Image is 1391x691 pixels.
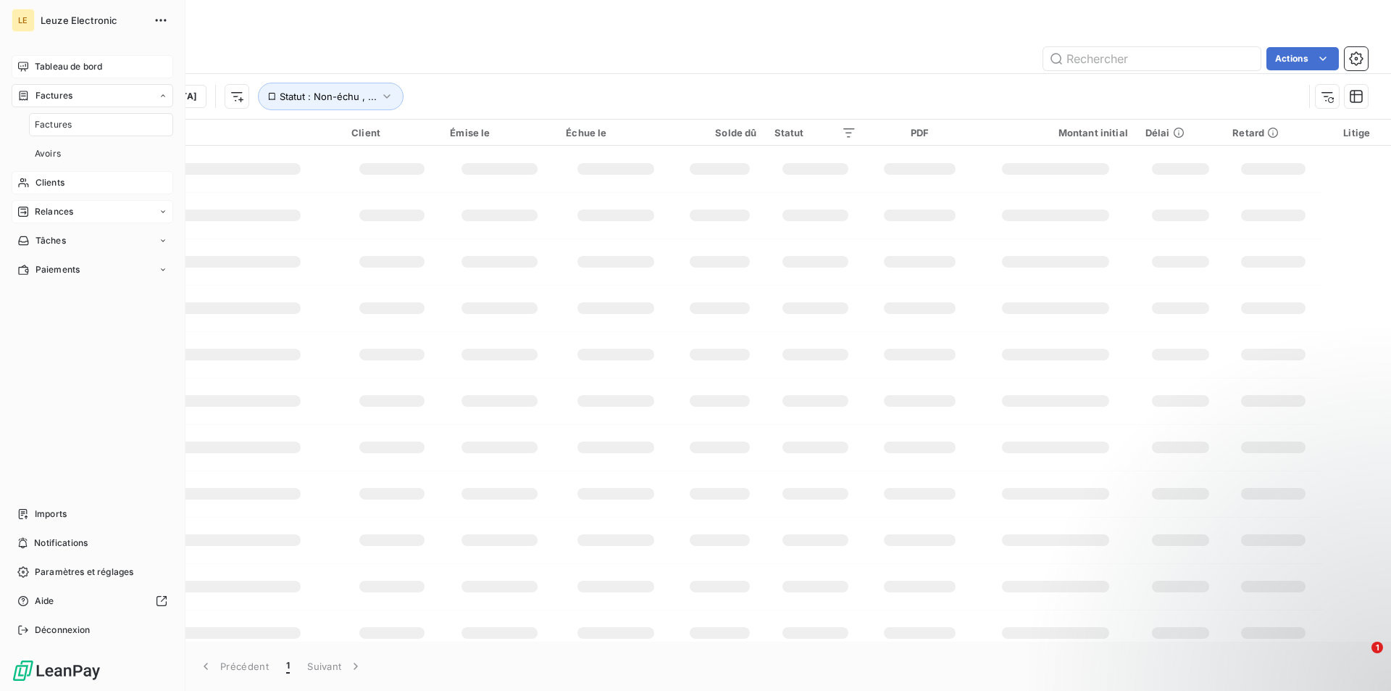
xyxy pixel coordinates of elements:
input: Rechercher [1043,47,1261,70]
img: Logo LeanPay [12,659,101,682]
span: Clients [35,176,64,189]
span: Relances [35,205,73,218]
span: Factures [35,118,72,131]
div: PDF [874,127,966,138]
iframe: Intercom live chat [1342,642,1377,676]
button: 1 [277,651,298,682]
div: Échue le [566,127,665,138]
button: Précédent [190,651,277,682]
span: Avoirs [35,147,61,160]
button: Statut : Non-échu , ... [258,83,404,110]
div: LE [12,9,35,32]
iframe: Intercom notifications message [1101,550,1391,652]
span: Aide [35,595,54,608]
span: Tâches [35,234,66,247]
div: Délai [1145,127,1215,138]
button: Suivant [298,651,372,682]
span: Notifications [34,537,88,550]
span: Paiements [35,263,80,276]
div: Client [351,127,433,138]
div: Montant initial [983,127,1128,138]
span: Déconnexion [35,624,91,637]
div: Émise le [450,127,548,138]
span: Tableau de bord [35,60,102,73]
span: Statut : Non-échu , ... [280,91,377,102]
div: Statut [774,127,857,138]
div: Solde dû [683,127,757,138]
span: 1 [1371,642,1383,653]
span: Leuze Electronic [41,15,145,26]
div: Retard [1232,127,1313,138]
a: Aide [12,589,173,613]
span: 1 [286,659,290,674]
span: Imports [35,508,67,521]
span: Paramètres et réglages [35,566,133,579]
div: Litige [1332,127,1382,138]
button: Actions [1266,47,1339,70]
span: Factures [35,89,72,102]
